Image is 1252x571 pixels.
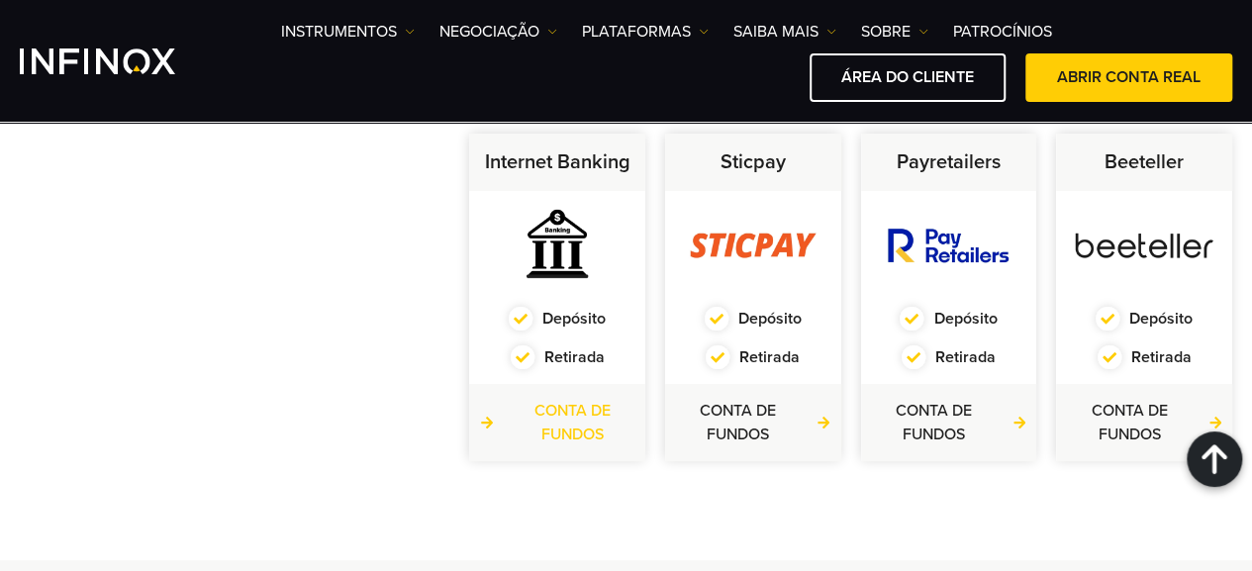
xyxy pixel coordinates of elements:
div: Retirada [665,345,841,369]
a: CONTA DE FUNDOS [675,399,831,446]
a: INFINOX Logo [20,48,222,74]
a: Instrumentos [281,20,415,44]
a: SOBRE [861,20,928,44]
strong: Beeteller [1105,150,1184,174]
a: CONTA DE FUNDOS [1066,399,1222,446]
strong: Payretailers [897,150,1001,174]
div: Retirada [1056,345,1232,369]
div: Depósito [469,307,645,331]
div: Depósito [861,307,1037,331]
div: Depósito [665,307,841,331]
a: ÁREA DO CLIENTE [810,53,1006,102]
a: CONTA DE FUNDOS [871,399,1027,446]
div: Retirada [469,345,645,369]
a: CONTA DE FUNDOS [479,399,635,446]
a: NEGOCIAÇÃO [439,20,557,44]
a: ABRIR CONTA REAL [1025,53,1232,102]
a: Saiba mais [733,20,836,44]
a: Patrocínios [953,20,1052,44]
strong: Internet Banking [485,150,630,174]
a: PLATAFORMAS [582,20,709,44]
img: internet_banking.webp [480,199,634,292]
img: sticpay.webp [676,199,830,292]
img: payretailers.webp [871,199,1025,292]
strong: Sticpay [721,150,786,174]
div: Retirada [861,345,1037,369]
div: Depósito [1056,307,1232,331]
img: beeteller.webp [1067,199,1221,292]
